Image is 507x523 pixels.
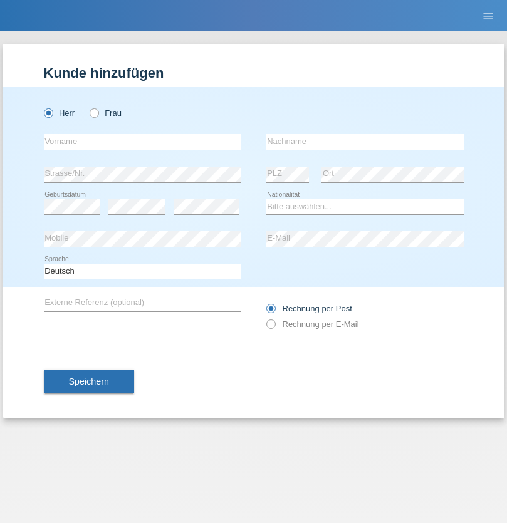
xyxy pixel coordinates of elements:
[90,108,98,117] input: Frau
[266,304,274,319] input: Rechnung per Post
[266,319,359,329] label: Rechnung per E-Mail
[476,12,501,19] a: menu
[44,108,75,118] label: Herr
[44,370,134,393] button: Speichern
[44,65,464,81] h1: Kunde hinzufügen
[266,319,274,335] input: Rechnung per E-Mail
[90,108,122,118] label: Frau
[44,108,52,117] input: Herr
[266,304,352,313] label: Rechnung per Post
[482,10,494,23] i: menu
[69,376,109,386] span: Speichern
